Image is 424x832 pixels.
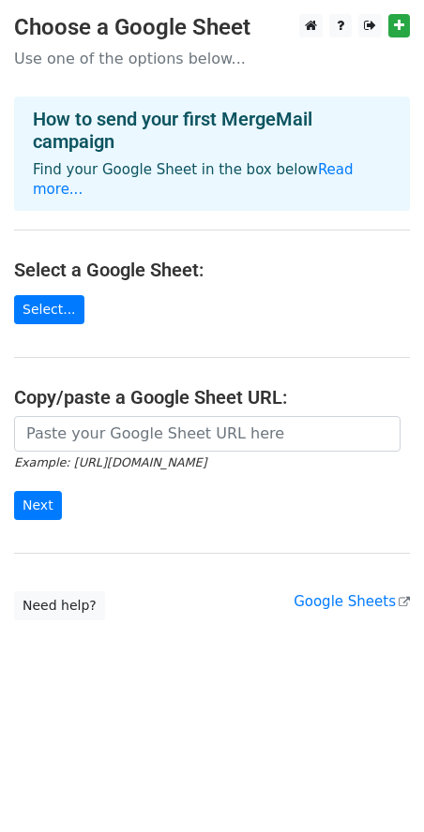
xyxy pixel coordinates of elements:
a: Google Sheets [294,593,410,610]
input: Next [14,491,62,520]
a: Need help? [14,591,105,620]
h4: Copy/paste a Google Sheet URL: [14,386,410,409]
p: Use one of the options below... [14,49,410,68]
h3: Choose a Google Sheet [14,14,410,41]
p: Find your Google Sheet in the box below [33,160,391,200]
h4: Select a Google Sheet: [14,259,410,281]
input: Paste your Google Sheet URL here [14,416,401,452]
a: Read more... [33,161,354,198]
h4: How to send your first MergeMail campaign [33,108,391,153]
a: Select... [14,295,84,324]
small: Example: [URL][DOMAIN_NAME] [14,455,206,469]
